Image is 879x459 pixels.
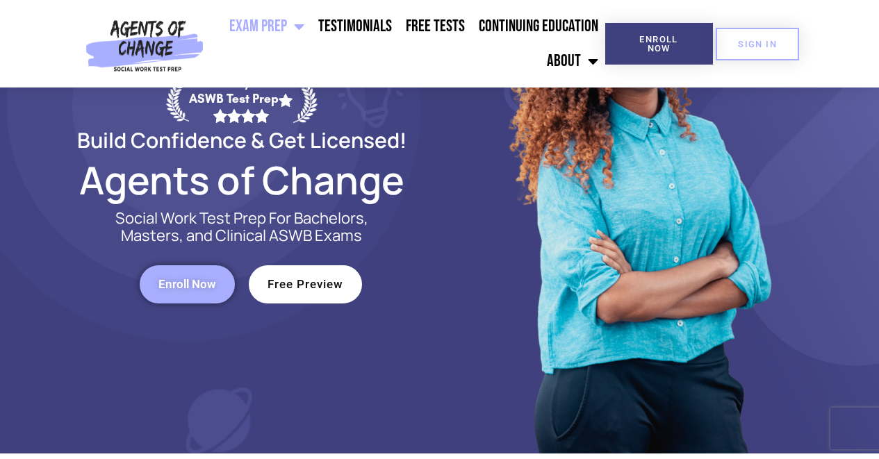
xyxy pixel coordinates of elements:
[716,28,799,60] a: SIGN IN
[44,164,440,196] h2: Agents of Change
[140,265,235,303] a: Enroll Now
[605,23,713,65] a: Enroll Now
[738,40,777,49] span: SIGN IN
[249,265,362,303] a: Free Preview
[222,9,311,44] a: Exam Prep
[209,9,605,78] nav: Menu
[99,210,384,244] p: Social Work Test Prep For Bachelors, Masters, and Clinical ASWB Exams
[540,44,605,78] a: About
[189,76,293,122] div: #1 Audio/Visual ASWB Test Prep
[627,35,691,53] span: Enroll Now
[44,130,440,150] h2: Build Confidence & Get Licensed!
[472,9,605,44] a: Continuing Education
[311,9,399,44] a: Testimonials
[268,278,343,290] span: Free Preview
[399,9,472,44] a: Free Tests
[158,278,216,290] span: Enroll Now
